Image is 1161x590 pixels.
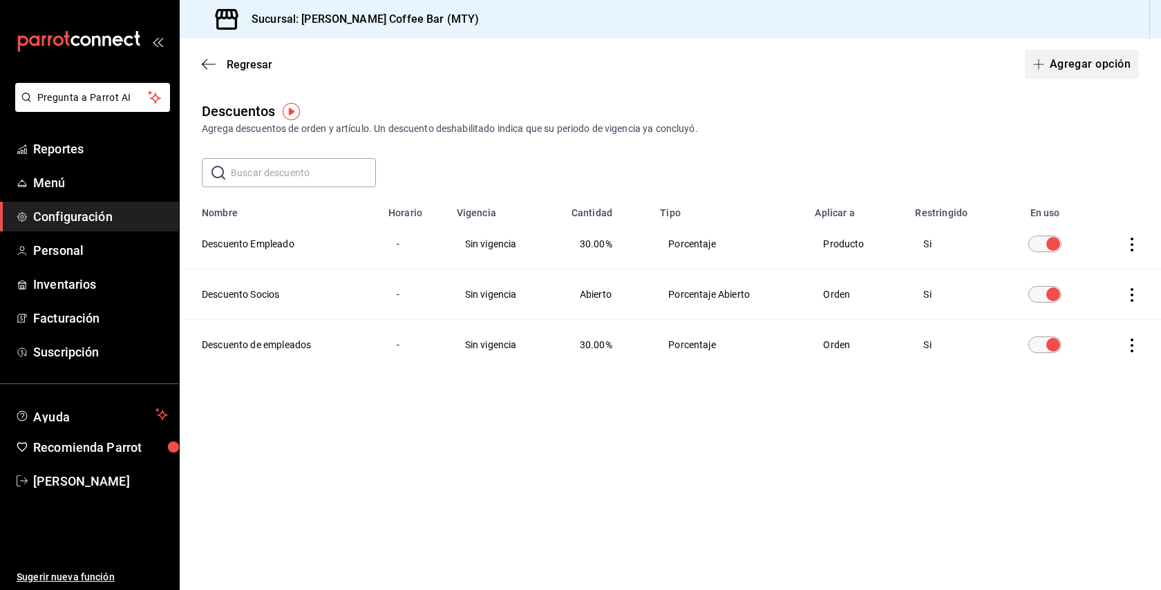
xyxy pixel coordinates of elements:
[15,83,170,112] button: Pregunta a Parrot AI
[33,140,168,158] span: Reportes
[227,58,272,71] span: Regresar
[283,103,300,120] img: Tooltip marker
[907,269,1000,320] td: Si
[1125,238,1139,251] button: actions
[563,269,652,320] td: Abierto
[907,219,1000,269] td: Si
[33,438,168,457] span: Recomienda Parrot
[652,198,806,219] th: Tipo
[580,339,612,350] span: 30.00%
[652,219,806,269] td: Porcentaje
[33,309,168,327] span: Facturación
[907,320,1000,370] td: Si
[449,269,563,320] td: Sin vigencia
[180,320,380,370] th: Descuento de empleados
[380,320,449,370] td: -
[202,122,1139,136] div: Agrega descuentos de orden y artículo. Un descuento deshabilitado indica que su periodo de vigenc...
[1000,198,1090,219] th: En uso
[806,219,907,269] td: Producto
[1025,50,1139,79] button: Agregar opción
[10,100,170,115] a: Pregunta a Parrot AI
[380,198,449,219] th: Horario
[17,570,168,584] span: Sugerir nueva función
[1125,339,1139,352] button: actions
[580,238,612,249] span: 30.00%
[33,472,168,491] span: [PERSON_NAME]
[33,275,168,294] span: Inventarios
[33,406,150,423] span: Ayuda
[652,269,806,320] td: Porcentaje Abierto
[33,173,168,192] span: Menú
[240,11,479,28] h3: Sucursal: [PERSON_NAME] Coffee Bar (MTY)
[202,58,272,71] button: Regresar
[449,320,563,370] td: Sin vigencia
[449,198,563,219] th: Vigencia
[907,198,1000,219] th: Restringido
[380,219,449,269] td: -
[1125,288,1139,302] button: actions
[806,320,907,370] td: Orden
[180,269,380,320] th: Descuento Socios
[806,269,907,320] td: Orden
[202,101,275,122] div: Descuentos
[380,269,449,320] td: -
[33,343,168,361] span: Suscripción
[152,36,163,47] button: open_drawer_menu
[231,159,376,187] input: Buscar descuento
[563,198,652,219] th: Cantidad
[449,219,563,269] td: Sin vigencia
[806,198,907,219] th: Aplicar a
[33,241,168,260] span: Personal
[180,219,380,269] th: Descuento Empleado
[180,198,1161,370] table: discountsTable
[33,207,168,226] span: Configuración
[37,91,149,105] span: Pregunta a Parrot AI
[652,320,806,370] td: Porcentaje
